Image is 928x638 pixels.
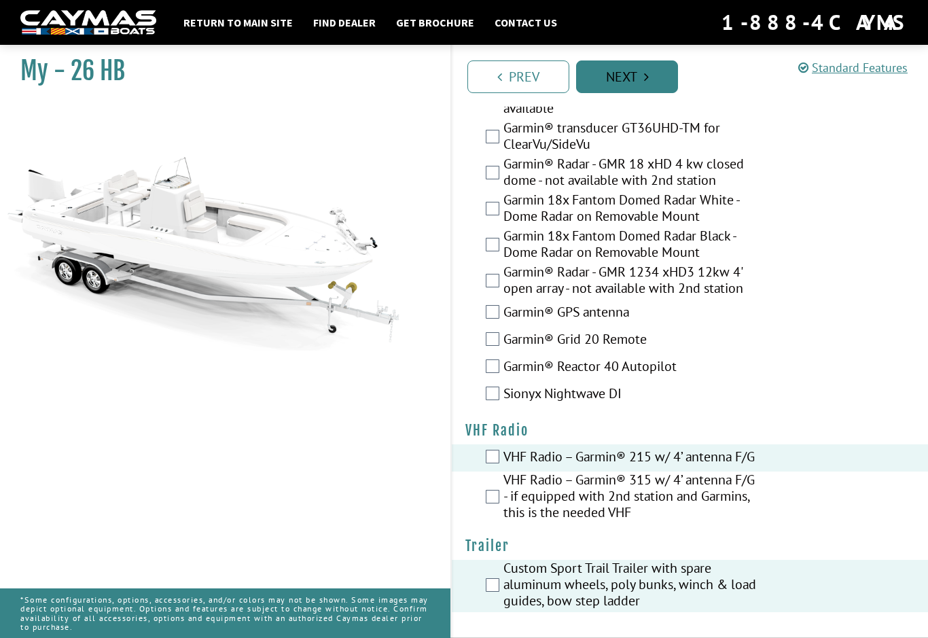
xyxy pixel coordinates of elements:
a: Get Brochure [389,14,481,31]
a: Standard Features [798,60,908,75]
label: Garmin® transducer GT36UHD-TM for ClearVu/SideVu [503,120,757,156]
label: Garmin® Grid 20 Remote [503,331,757,351]
h4: VHF Radio [465,422,914,439]
label: Garmin® Radar - GMR 18 xHD 4 kw closed dome - not available with 2nd station [503,156,757,192]
label: Garmin® Reactor 40 Autopilot [503,358,757,378]
a: Next [576,60,678,93]
div: 1-888-4CAYMAS [721,7,908,37]
label: VHF Radio – Garmin® 215 w/ 4’ antenna F/G [503,448,757,468]
ul: Pagination [464,58,928,93]
label: Garmin 18x Fantom Domed Radar White - Dome Radar on Removable Mount [503,192,757,228]
a: Return to main site [177,14,300,31]
label: Custom Sport Trail Trailer with spare aluminum wheels, poly bunks, winch & load guides, bow step ... [503,560,757,612]
label: Sionyx Nightwave DI [503,385,757,405]
img: white-logo-c9c8dbefe5ff5ceceb0f0178aa75bf4bb51f6bca0971e226c86eb53dfe498488.png [20,10,156,35]
label: Garmin 18x Fantom Domed Radar Black - Dome Radar on Removable Mount [503,228,757,264]
a: Contact Us [488,14,564,31]
label: Garmin® Radar - GMR 1234 xHD3 12kw 4' open array - not available with 2nd station [503,264,757,300]
label: VHF Radio – Garmin® 315 w/ 4’ antenna F/G - if equipped with 2nd station and Garmins, this is the... [503,472,757,524]
h4: Trailer [465,537,914,554]
a: Prev [467,60,569,93]
label: Garmin® GPS antenna [503,304,757,323]
a: Find Dealer [306,14,382,31]
p: *Some configurations, options, accessories, and/or colors may not be shown. Some images may depic... [20,588,430,638]
h1: My - 26 HB [20,56,416,86]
